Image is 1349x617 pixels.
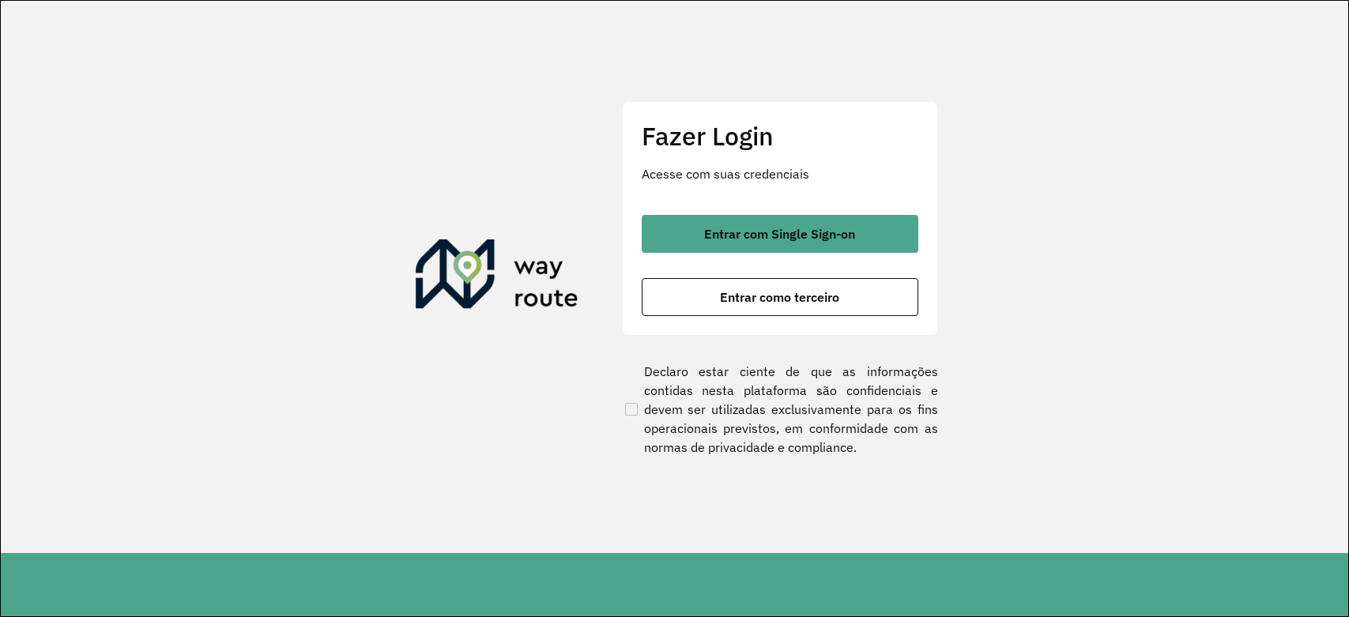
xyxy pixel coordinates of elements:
[704,228,855,240] span: Entrar com Single Sign-on
[642,121,918,151] h2: Fazer Login
[642,164,918,183] p: Acesse com suas credenciais
[720,291,839,303] span: Entrar como terceiro
[416,239,578,315] img: Roteirizador AmbevTech
[622,362,938,457] label: Declaro estar ciente de que as informações contidas nesta plataforma são confidenciais e devem se...
[642,215,918,253] button: button
[642,278,918,316] button: button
